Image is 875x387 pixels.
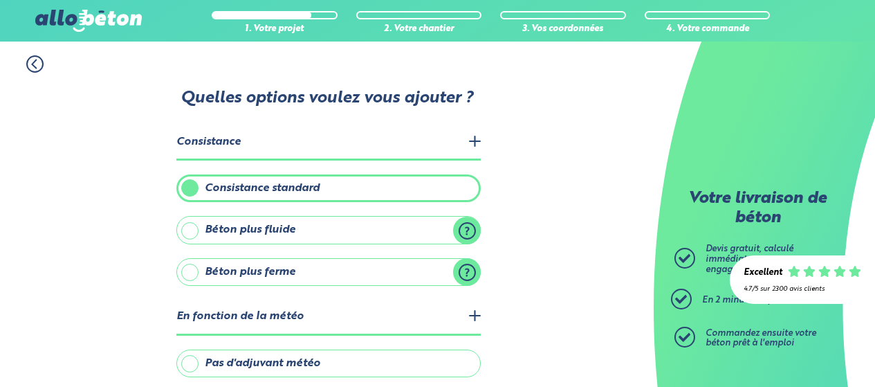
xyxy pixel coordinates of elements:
div: 4. Votre commande [645,24,771,35]
label: Consistance standard [176,174,481,202]
label: Béton plus ferme [176,258,481,286]
label: Pas d'adjuvant météo [176,350,481,377]
p: Quelles options voulez vous ajouter ? [175,89,479,109]
iframe: Help widget launcher [752,333,860,372]
label: Béton plus fluide [176,216,481,244]
div: 1. Votre projet [212,24,338,35]
img: allobéton [35,10,142,32]
div: 2. Votre chantier [356,24,482,35]
legend: En fonction de la météo [176,300,481,335]
legend: Consistance [176,125,481,161]
div: 3. Vos coordonnées [500,24,626,35]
